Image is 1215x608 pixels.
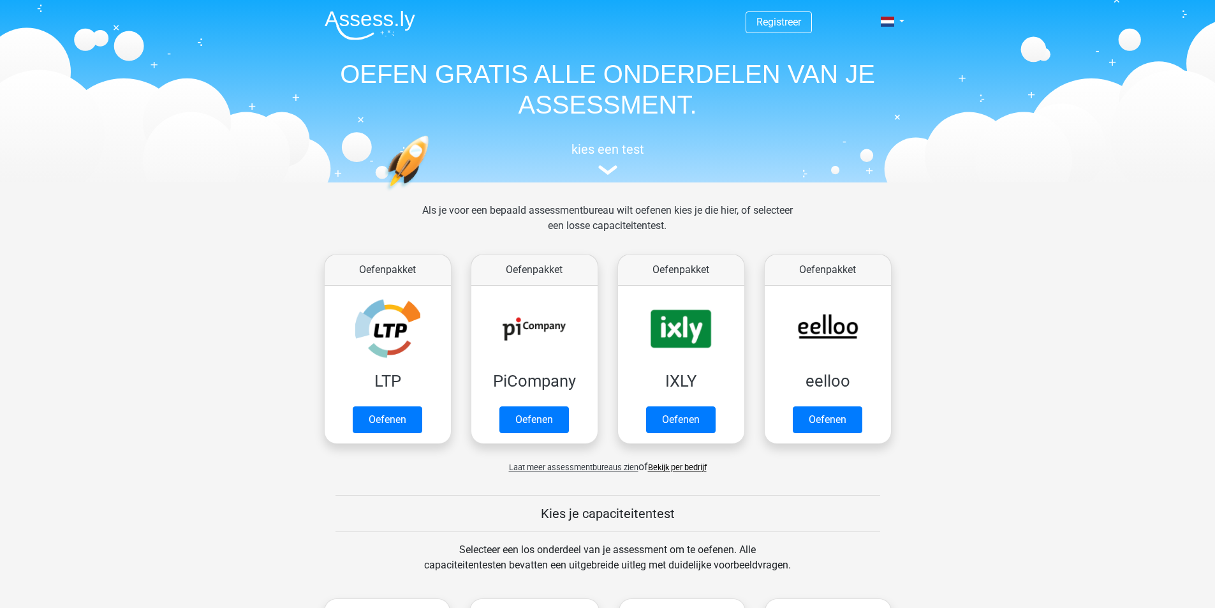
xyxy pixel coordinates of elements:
[353,406,422,433] a: Oefenen
[648,463,707,472] a: Bekijk per bedrijf
[314,449,901,475] div: of
[598,165,617,175] img: assessment
[314,59,901,120] h1: OEFEN GRATIS ALLE ONDERDELEN VAN JE ASSESSMENT.
[314,142,901,175] a: kies een test
[325,10,415,40] img: Assessly
[793,406,862,433] a: Oefenen
[646,406,716,433] a: Oefenen
[756,16,801,28] a: Registreer
[314,142,901,157] h5: kies een test
[385,135,478,251] img: oefenen
[412,203,803,249] div: Als je voor een bepaald assessmentbureau wilt oefenen kies je die hier, of selecteer een losse ca...
[499,406,569,433] a: Oefenen
[412,542,803,588] div: Selecteer een los onderdeel van je assessment om te oefenen. Alle capaciteitentesten bevatten een...
[509,463,638,472] span: Laat meer assessmentbureaus zien
[335,506,880,521] h5: Kies je capaciteitentest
